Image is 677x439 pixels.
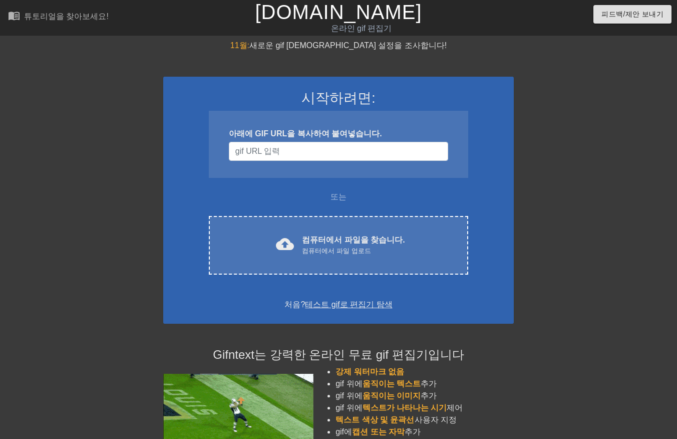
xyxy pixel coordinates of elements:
span: 강제 워터마크 없음 [335,367,404,376]
div: 새로운 gif [DEMOGRAPHIC_DATA] 설정을 조사합니다! [163,40,514,52]
span: 캡션 또는 자막 [352,427,405,436]
font: 컴퓨터에서 파일을 찾습니다. [302,236,405,244]
span: 텍스트가 나타나는 시기 [363,403,447,412]
div: 컴퓨터에서 파일 업로드 [302,246,405,256]
h3: 시작하려면: [176,90,501,107]
button: 피드백/제안 보내기 [593,5,671,24]
input: 사용자 이름 [229,142,448,161]
div: 아래에 GIF URL을 복사하여 붙여넣습니다. [229,128,448,140]
li: gif에 추가 [335,426,514,438]
span: 피드백/제안 보내기 [601,8,663,21]
span: 텍스트 색상 및 윤곽선 [335,415,414,424]
li: gif 위에 제어 [335,402,514,414]
li: 사용자 지정 [335,414,514,426]
li: gif 위에 추가 [335,378,514,390]
span: 11월: [230,41,249,50]
a: 테스트 gif로 편집기 탐색 [305,300,392,309]
span: cloud_upload [276,235,294,253]
div: 온라인 gif 편집기 [231,23,492,35]
div: 처음? [176,299,501,311]
span: menu_book [8,10,20,22]
h4: Gifntext는 강력한 온라인 무료 gif 편집기입니다 [163,348,514,362]
span: 움직이는 텍스트 [363,379,421,388]
a: 튜토리얼을 찾아보세요! [8,10,109,25]
span: 움직이는 이미지 [363,391,421,400]
div: 또는 [189,191,488,203]
li: gif 위에 추가 [335,390,514,402]
div: 튜토리얼을 찾아보세요! [24,12,109,21]
a: [DOMAIN_NAME] [255,1,422,23]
